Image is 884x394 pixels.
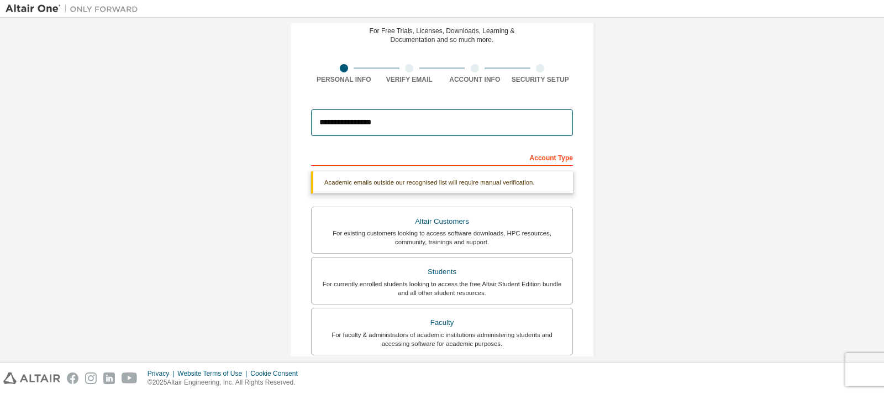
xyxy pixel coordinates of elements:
[148,369,177,378] div: Privacy
[177,369,250,378] div: Website Terms of Use
[318,315,566,330] div: Faculty
[250,369,304,378] div: Cookie Consent
[3,372,60,384] img: altair_logo.svg
[311,148,573,166] div: Account Type
[6,3,144,14] img: Altair One
[318,280,566,297] div: For currently enrolled students looking to access the free Altair Student Edition bundle and all ...
[318,330,566,348] div: For faculty & administrators of academic institutions administering students and accessing softwa...
[148,378,304,387] p: © 2025 Altair Engineering, Inc. All Rights Reserved.
[318,214,566,229] div: Altair Customers
[103,372,115,384] img: linkedin.svg
[318,264,566,280] div: Students
[122,372,138,384] img: youtube.svg
[442,75,508,84] div: Account Info
[370,27,515,44] div: For Free Trials, Licenses, Downloads, Learning & Documentation and so much more.
[377,75,443,84] div: Verify Email
[311,75,377,84] div: Personal Info
[508,75,573,84] div: Security Setup
[318,229,566,246] div: For existing customers looking to access software downloads, HPC resources, community, trainings ...
[67,372,78,384] img: facebook.svg
[85,372,97,384] img: instagram.svg
[311,171,573,193] div: Academic emails outside our recognised list will require manual verification.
